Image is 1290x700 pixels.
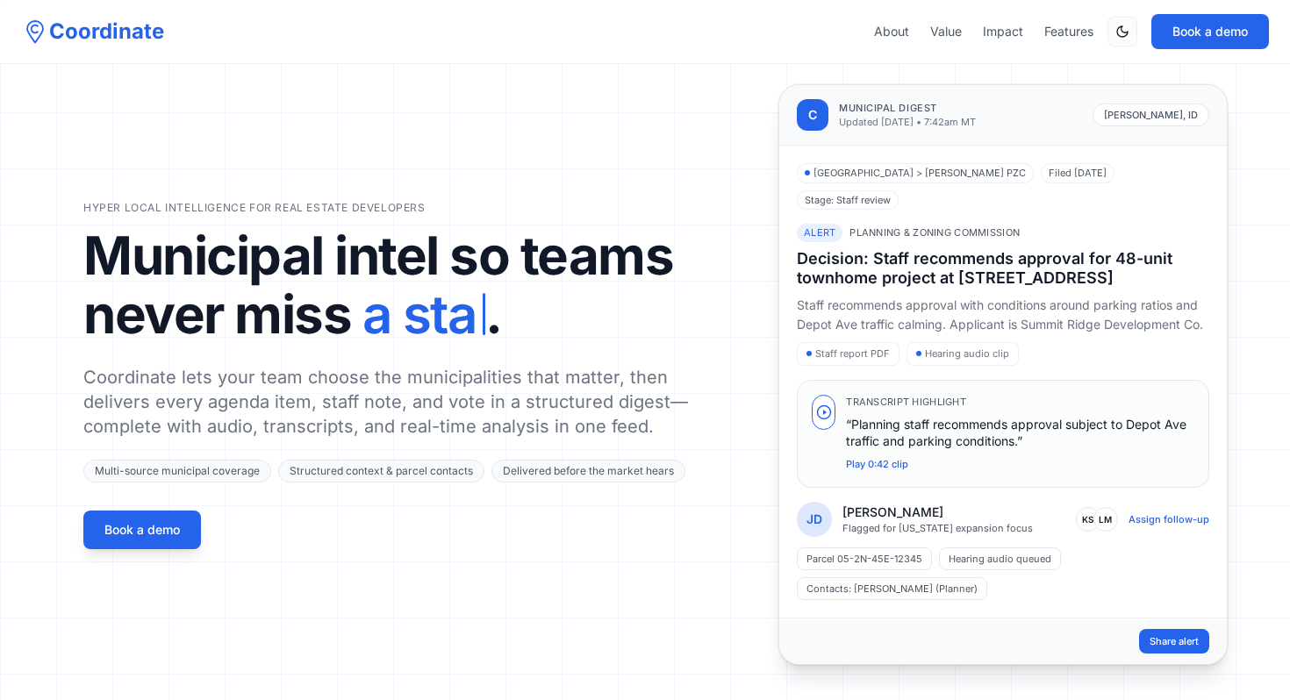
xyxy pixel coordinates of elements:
a: Features [1044,23,1093,40]
button: Share alert [1139,629,1209,654]
p: Flagged for [US_STATE] expansion focus [842,521,1033,535]
button: Play 0:42 clip [846,457,908,472]
span: Filed [DATE] [1041,163,1114,183]
div: C [797,99,828,131]
a: Coordinate [21,18,164,46]
p: Staff recommends approval with conditions around parking ratios and Depot Ave traffic calming. Ap... [797,296,1209,336]
p: Municipal digest [839,101,976,116]
span: Parcel 05-2N-45E-12345 [797,547,932,570]
span: a sta [362,282,477,347]
span: [GEOGRAPHIC_DATA] > [PERSON_NAME] PZC [797,163,1034,183]
h1: Municipal intel so teams never miss . [83,229,690,347]
span: Alert [797,224,842,242]
button: Book a demo [1151,14,1269,49]
p: Updated [DATE] • 7:42am MT [839,115,976,130]
a: Value [930,23,962,40]
p: “Planning staff recommends approval subject to Depot Ave traffic and parking conditions.” [846,416,1194,450]
span: Staff report PDF [797,342,899,366]
h3: Decision: Staff recommends approval for 48-unit townhome project at [STREET_ADDRESS] [797,249,1209,289]
span: Contacts: [PERSON_NAME] (Planner) [797,577,987,600]
div: JD [797,502,832,537]
button: Assign follow-up [1129,512,1209,526]
span: Hearing audio clip [907,342,1019,366]
a: Impact [983,23,1023,40]
span: KS [1076,507,1100,532]
p: [PERSON_NAME] [842,504,1033,521]
p: Hyper local intelligence for real estate developers [83,201,690,215]
span: [PERSON_NAME], ID [1093,104,1209,127]
p: Transcript highlight [846,395,1194,410]
button: Book a demo [83,511,201,549]
span: Hearing audio queued [939,547,1061,570]
p: Coordinate lets your team choose the municipalities that matter, then delivers every agenda item,... [83,365,690,439]
span: Coordinate [49,18,164,46]
span: Planning & Zoning Commission [849,225,1020,240]
span: Delivered before the market hears [491,460,685,482]
span: Multi-source municipal coverage [83,460,271,482]
span: Stage: Staff review [797,190,899,211]
img: Coordinate [21,18,49,46]
span: Structured context & parcel contacts [278,460,484,482]
button: Switch to dark mode [1107,17,1137,46]
a: About [874,23,909,40]
span: LM [1093,507,1118,532]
